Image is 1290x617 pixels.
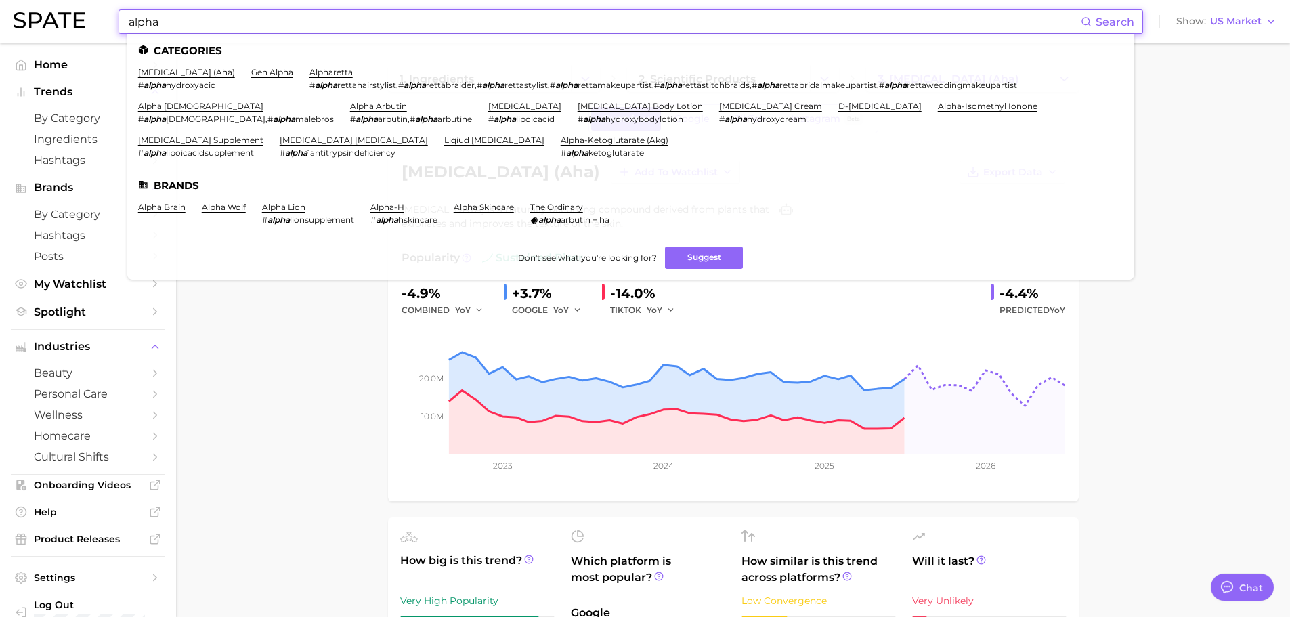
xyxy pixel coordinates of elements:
[34,366,142,379] span: beauty
[34,341,142,353] span: Industries
[725,114,747,124] em: alpha
[309,67,353,77] a: alpharetta
[482,80,504,90] em: alpha
[583,114,605,124] em: alpha
[138,101,263,111] a: alpha [DEMOGRAPHIC_DATA]
[144,148,166,158] em: alpha
[912,553,1067,586] span: Will it last?
[280,135,428,145] a: [MEDICAL_DATA] [MEDICAL_DATA]
[516,114,555,124] span: lipoicacid
[350,114,356,124] span: #
[444,135,544,145] a: liqiud [MEDICAL_DATA]
[337,80,396,90] span: rettahairstylist
[455,302,484,318] button: YoY
[410,114,415,124] span: #
[504,80,548,90] span: rettastylist
[437,114,472,124] span: arbutine
[578,101,703,111] a: [MEDICAL_DATA] body lotion
[553,302,582,318] button: YoY
[653,461,673,471] tspan: 2024
[11,129,165,150] a: Ingredients
[34,86,142,98] span: Trends
[654,80,660,90] span: #
[262,215,267,225] span: #
[34,133,142,146] span: Ingredients
[11,54,165,75] a: Home
[127,10,1081,33] input: Search here for a brand, industry, or ingredient
[561,135,668,145] a: alpha-ketoglutarate (akg)
[757,80,779,90] em: alpha
[138,114,144,124] span: #
[999,302,1065,318] span: Predicted
[838,101,922,111] a: d-[MEDICAL_DATA]
[398,80,404,90] span: #
[290,215,354,225] span: lionsupplement
[488,114,494,124] span: #
[11,108,165,129] a: by Category
[34,229,142,242] span: Hashtags
[398,215,437,225] span: hskincare
[999,282,1065,304] div: -4.4%
[402,282,493,304] div: -4.9%
[11,274,165,295] a: My Watchlist
[309,80,315,90] span: #
[267,114,273,124] span: #
[295,114,334,124] span: malebros
[647,304,662,316] span: YoY
[571,553,725,598] span: Which platform is most popular?
[578,80,652,90] span: rettamakeupartist
[682,80,750,90] span: rettastitchbraids
[1176,18,1206,25] span: Show
[561,148,566,158] span: #
[138,114,334,124] div: ,
[144,114,166,124] em: alpha
[11,204,165,225] a: by Category
[350,114,472,124] div: ,
[11,246,165,267] a: Posts
[415,114,437,124] em: alpha
[938,101,1037,111] a: alpha-isomethyl ionone
[610,282,685,304] div: -14.0%
[426,80,475,90] span: rettabraider
[34,182,142,194] span: Brands
[11,568,165,588] a: Settings
[378,114,408,124] span: arbutin
[11,383,165,404] a: personal care
[553,304,569,316] span: YoY
[138,179,1123,191] li: Brands
[404,80,426,90] em: alpha
[1096,16,1134,28] span: Search
[907,80,1017,90] span: rettaweddingmakeupartist
[1173,13,1280,30] button: ShowUS Market
[315,80,337,90] em: alpha
[879,80,884,90] span: #
[530,202,583,212] a: the ordinary
[34,572,142,584] span: Settings
[262,202,305,212] a: alpha lion
[1050,305,1065,315] span: YoY
[34,208,142,221] span: by Category
[455,304,471,316] span: YoY
[34,479,142,491] span: Onboarding Videos
[34,429,142,442] span: homecare
[578,114,583,124] span: #
[34,250,142,263] span: Posts
[309,80,1017,90] div: , , , , , ,
[356,114,378,124] em: alpha
[11,82,165,102] button: Trends
[202,202,246,212] a: alpha wolf
[719,114,725,124] span: #
[11,301,165,322] a: Spotlight
[307,148,395,158] span: 1antitrypsindeficiency
[166,114,265,124] span: [DEMOGRAPHIC_DATA]
[400,553,555,586] span: How big is this trend?
[34,278,142,291] span: My Watchlist
[34,408,142,421] span: wellness
[11,225,165,246] a: Hashtags
[492,461,512,471] tspan: 2023
[350,101,407,111] a: alpha arbutin
[494,114,516,124] em: alpha
[267,215,290,225] em: alpha
[34,506,142,518] span: Help
[11,337,165,357] button: Industries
